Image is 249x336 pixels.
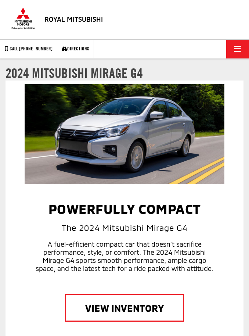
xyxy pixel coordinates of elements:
img: Mitsubishi [10,7,36,29]
div: A fuel-efficient compact car that doesn’t sacrifice performance, style, or comfort. The 2024 Mits... [35,240,214,272]
div: POWERFULLY COMPACT [35,203,214,215]
a: Directions [57,39,94,58]
img: 2024 Mitsubishi Mirage G4 [25,84,224,184]
a: VIEW INVENTORY [65,294,184,322]
button: Click to show site navigation [226,40,249,58]
div: The 2024 Mitsubishi Mirage G4 [35,224,214,232]
span: [PHONE_NUMBER] [19,46,53,51]
h1: 2024 Mitsubishi Mirage G4 [6,66,243,81]
h4: Royal Mitsubishi [44,16,103,23]
font: Call [10,46,18,51]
